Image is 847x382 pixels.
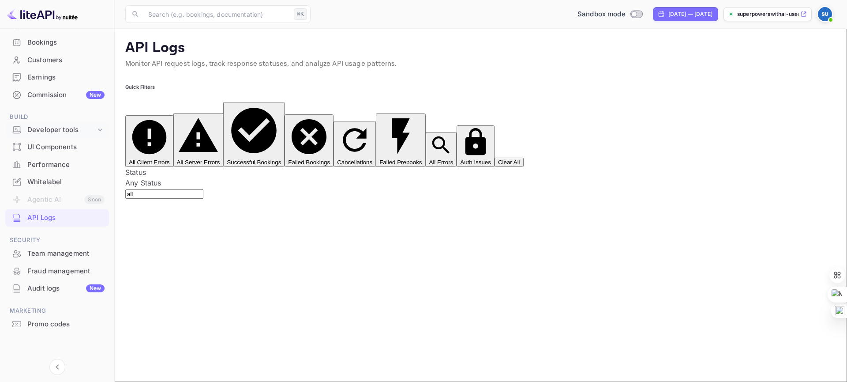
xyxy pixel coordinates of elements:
div: Any Status [125,178,836,188]
div: Earnings [5,69,109,86]
button: Failed Prebooks [376,113,425,166]
div: Switch to Production mode [574,9,646,19]
div: Audit logs [27,284,105,294]
a: Customers [5,52,109,68]
img: SuperpowerswithAi User [818,7,832,21]
label: Status [125,168,146,177]
a: CommissionNew [5,87,109,103]
button: Successful Bookings [223,102,285,167]
div: Team management [5,245,109,262]
div: UI Components [27,142,105,152]
button: All Server Errors [173,113,224,167]
div: Performance [27,160,105,170]
div: Promo codes [5,316,109,333]
div: Developer tools [27,125,96,135]
a: Performance [5,156,109,173]
button: Auth Issues [457,125,495,167]
a: Home [5,17,109,33]
img: LiteAPI logo [7,7,78,21]
div: Promo codes [27,319,105,329]
button: All Client Errors [125,115,173,167]
a: Audit logsNew [5,280,109,296]
div: Whitelabel [27,177,105,187]
div: Whitelabel [5,174,109,191]
div: Audit logsNew [5,280,109,297]
span: Marketing [5,306,109,316]
div: [DATE] — [DATE] [668,10,712,18]
div: Commission [27,90,105,100]
div: Fraud management [5,263,109,280]
button: Clear All [495,158,524,167]
span: Build [5,112,109,122]
p: superpowerswithai-user... [737,10,798,18]
a: Bookings [5,34,109,50]
p: Monitor API request logs, track response statuses, and analyze API usage patterns. [125,59,836,69]
a: Whitelabel [5,174,109,190]
div: Developer tools [5,122,109,138]
span: Security [5,235,109,245]
button: Failed Bookings [285,114,334,167]
a: Team management [5,245,109,261]
div: Team management [27,249,105,259]
a: Earnings [5,69,109,85]
input: Search (e.g. bookings, documentation) [143,5,290,23]
div: New [86,284,105,292]
a: UI Components [5,139,109,155]
a: API Logs [5,209,109,226]
div: UI Components [5,139,109,156]
p: API Logs [125,39,836,57]
div: Bookings [5,34,109,51]
div: ⌘K [294,8,307,20]
div: New [86,91,105,99]
div: Customers [5,52,109,69]
div: API Logs [27,213,105,223]
span: Sandbox mode [577,9,626,19]
a: Promo codes [5,316,109,332]
div: CommissionNew [5,87,109,104]
h6: Quick Filters [125,84,836,91]
div: Earnings [27,72,105,83]
button: Cancellations [334,121,376,167]
button: All Errors [426,132,457,167]
div: Customers [27,55,105,65]
button: Collapse navigation [49,359,65,375]
div: Fraud management [27,266,105,276]
a: Fraud management [5,263,109,279]
div: Bookings [27,38,105,48]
